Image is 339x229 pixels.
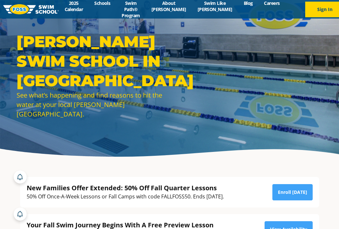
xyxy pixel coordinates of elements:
div: See what’s happening and find reasons to hit the water at your local [PERSON_NAME][GEOGRAPHIC_DATA]. [17,90,166,119]
div: New Families Offer Extended: 50% Off Fall Quarter Lessons [27,183,224,192]
div: 50% Off Once-A-Week Lessons or Fall Camps with code FALLFOSS50. Ends [DATE]. [27,192,224,201]
h1: [PERSON_NAME] Swim School in [GEOGRAPHIC_DATA] [17,32,166,90]
img: FOSS Swim School Logo [3,4,59,14]
a: Enroll [DATE] [272,184,313,200]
